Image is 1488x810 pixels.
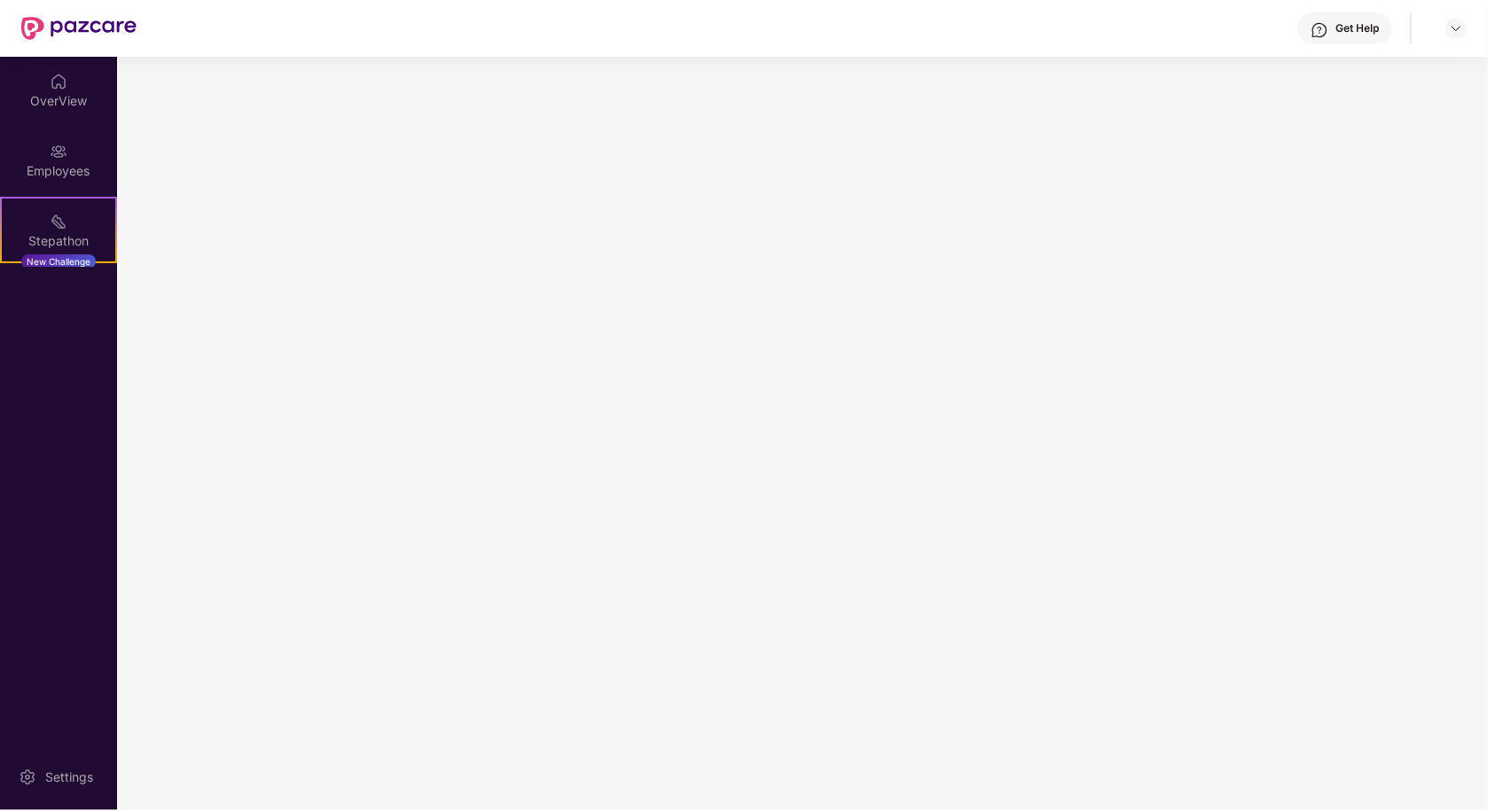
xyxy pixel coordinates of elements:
div: Stepathon [2,232,115,250]
img: svg+xml;base64,PHN2ZyBpZD0iRHJvcGRvd24tMzJ4MzIiIHhtbG5zPSJodHRwOi8vd3d3LnczLm9yZy8yMDAwL3N2ZyIgd2... [1449,21,1463,35]
div: New Challenge [21,254,96,269]
div: Get Help [1335,21,1379,35]
img: svg+xml;base64,PHN2ZyB4bWxucz0iaHR0cDovL3d3dy53My5vcmcvMjAwMC9zdmciIHdpZHRoPSIyMSIgaGVpZ2h0PSIyMC... [50,213,67,230]
img: svg+xml;base64,PHN2ZyBpZD0iSG9tZSIgeG1sbnM9Imh0dHA6Ly93d3cudzMub3JnLzIwMDAvc3ZnIiB3aWR0aD0iMjAiIG... [50,73,67,90]
img: svg+xml;base64,PHN2ZyBpZD0iSGVscC0zMngzMiIgeG1sbnM9Imh0dHA6Ly93d3cudzMub3JnLzIwMDAvc3ZnIiB3aWR0aD... [1311,21,1328,39]
img: svg+xml;base64,PHN2ZyBpZD0iU2V0dGluZy0yMHgyMCIgeG1sbnM9Imh0dHA6Ly93d3cudzMub3JnLzIwMDAvc3ZnIiB3aW... [19,768,36,786]
img: svg+xml;base64,PHN2ZyBpZD0iRW1wbG95ZWVzIiB4bWxucz0iaHR0cDovL3d3dy53My5vcmcvMjAwMC9zdmciIHdpZHRoPS... [50,143,67,160]
div: Settings [40,768,98,786]
img: New Pazcare Logo [21,17,137,40]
